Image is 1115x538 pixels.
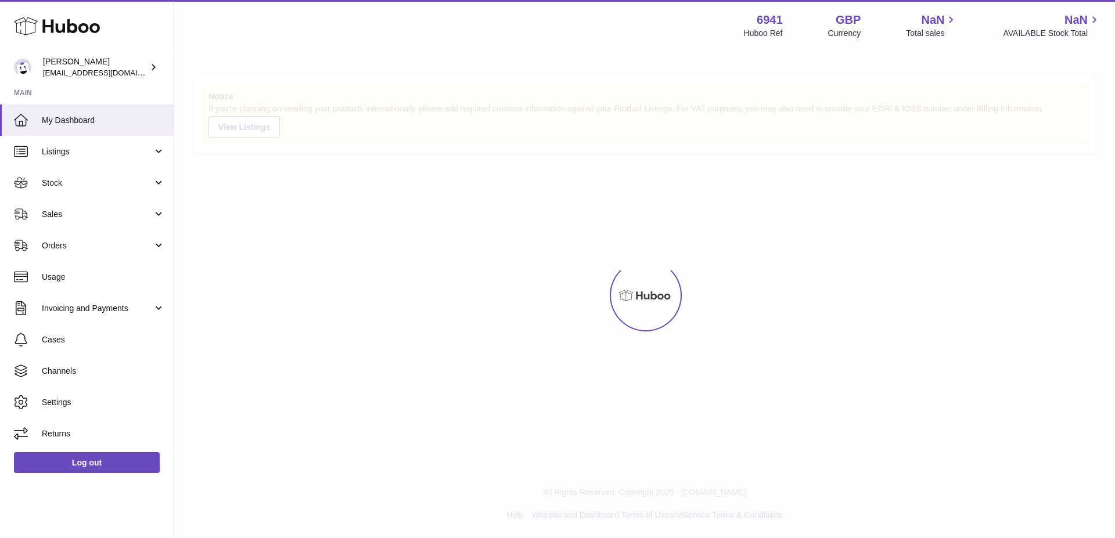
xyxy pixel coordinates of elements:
div: Huboo Ref [744,28,783,39]
img: support@photogears.uk [14,59,31,76]
span: Settings [42,397,165,408]
a: NaN Total sales [906,12,958,39]
span: Total sales [906,28,958,39]
span: My Dashboard [42,115,165,126]
span: NaN [1064,12,1088,28]
span: Orders [42,240,153,251]
span: [EMAIL_ADDRESS][DOMAIN_NAME] [43,68,171,77]
strong: GBP [836,12,861,28]
span: Listings [42,146,153,157]
span: Sales [42,209,153,220]
span: Returns [42,428,165,439]
span: Usage [42,272,165,283]
span: Invoicing and Payments [42,303,153,314]
a: Log out [14,452,160,473]
div: Currency [828,28,861,39]
strong: 6941 [757,12,783,28]
span: AVAILABLE Stock Total [1003,28,1101,39]
span: Cases [42,334,165,345]
a: NaN AVAILABLE Stock Total [1003,12,1101,39]
span: Channels [42,366,165,377]
div: [PERSON_NAME] [43,56,148,78]
span: Stock [42,178,153,189]
span: NaN [921,12,944,28]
